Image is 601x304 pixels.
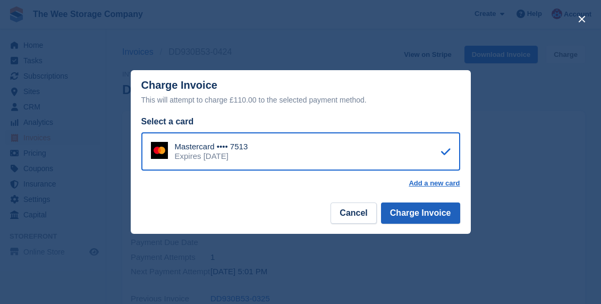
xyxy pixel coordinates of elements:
[409,179,460,188] a: Add a new card
[331,202,376,224] button: Cancel
[141,94,460,106] div: This will attempt to charge £110.00 to the selected payment method.
[175,142,248,151] div: Mastercard •••• 7513
[141,79,460,106] div: Charge Invoice
[381,202,460,224] button: Charge Invoice
[175,151,248,161] div: Expires [DATE]
[573,11,590,28] button: close
[141,115,460,128] div: Select a card
[151,142,168,159] img: Mastercard Logo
